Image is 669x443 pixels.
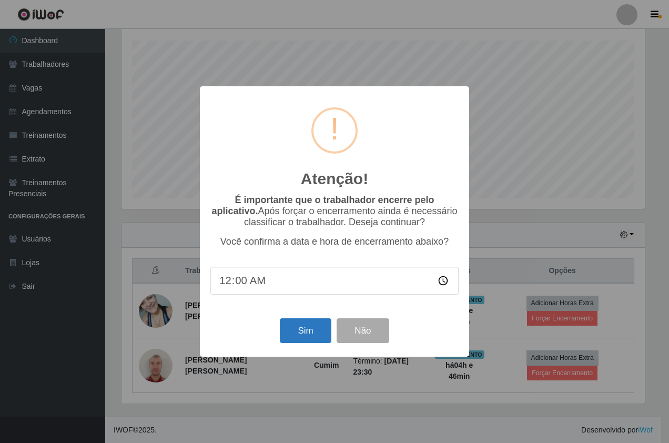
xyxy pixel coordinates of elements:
[337,318,389,343] button: Não
[211,195,434,216] b: É importante que o trabalhador encerre pelo aplicativo.
[301,169,368,188] h2: Atenção!
[210,236,459,247] p: Você confirma a data e hora de encerramento abaixo?
[210,195,459,228] p: Após forçar o encerramento ainda é necessário classificar o trabalhador. Deseja continuar?
[280,318,331,343] button: Sim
